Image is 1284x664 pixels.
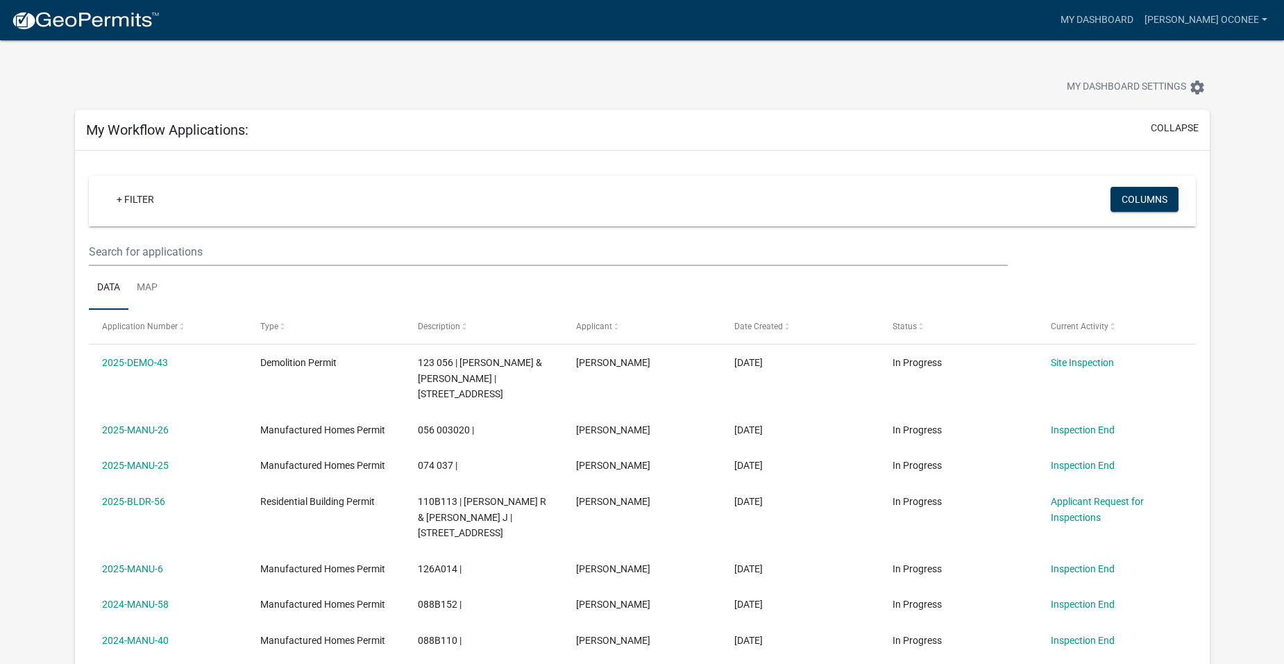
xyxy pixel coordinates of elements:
i: settings [1189,79,1206,96]
h5: My Workflow Applications: [86,122,248,138]
a: Inspection End [1051,563,1115,574]
span: Residential Building Permit [260,496,375,507]
span: In Progress [893,424,942,435]
a: Inspection End [1051,635,1115,646]
span: Applicant [576,322,612,331]
span: Type [260,322,278,331]
datatable-header-cell: Description [405,310,563,343]
span: Manufactured Homes Permit [260,424,385,435]
span: 04/23/2025 [734,424,763,435]
span: melinda ingram [576,563,650,574]
span: Application Number [102,322,178,331]
span: 02/20/2025 [734,496,763,507]
span: Current Activity [1051,322,1108,331]
span: 07/24/2024 [734,635,763,646]
a: 2024-MANU-40 [102,635,169,646]
span: Description [418,322,460,331]
a: 2024-MANU-58 [102,599,169,610]
span: 110B113 | MUCHOW WAYNE R & TERI J | 1033 CROOKED CREEK RD [418,496,546,539]
span: 04/17/2025 [734,460,763,471]
a: 2025-BLDR-56 [102,496,165,507]
a: [PERSON_NAME] oconee [1139,7,1273,33]
datatable-header-cell: Current Activity [1038,310,1196,343]
span: melinda ingram [576,357,650,368]
span: In Progress [893,357,942,368]
datatable-header-cell: Status [879,310,1038,343]
a: 2025-MANU-25 [102,460,169,471]
span: 088B110 | [418,635,462,646]
span: 126A014 | [418,563,462,574]
span: Status [893,322,917,331]
span: 123 056 | GRANDT LINDA & STEVEN | 143 Harbor Dr [418,357,542,400]
datatable-header-cell: Date Created [721,310,879,343]
a: My Dashboard [1055,7,1139,33]
a: + Filter [105,187,165,212]
span: Manufactured Homes Permit [260,635,385,646]
span: Manufactured Homes Permit [260,563,385,574]
a: Inspection End [1051,424,1115,435]
span: 07/07/2025 [734,357,763,368]
span: 056 003020 | [418,424,474,435]
span: In Progress [893,460,942,471]
a: Site Inspection [1051,357,1114,368]
button: Columns [1110,187,1179,212]
span: Manufactured Homes Permit [260,460,385,471]
datatable-header-cell: Type [246,310,405,343]
a: 2025-MANU-26 [102,424,169,435]
span: melinda ingram [576,635,650,646]
span: Date Created [734,322,783,331]
a: 2025-DEMO-43 [102,357,168,368]
span: Demolition Permit [260,357,337,368]
input: Search for applications [89,238,1008,266]
a: Inspection End [1051,599,1115,610]
a: 2025-MANU-6 [102,563,163,574]
a: Inspection End [1051,460,1115,471]
button: My Dashboard Settingssettings [1056,74,1217,101]
button: collapse [1151,121,1199,135]
a: Applicant Request for Inspections [1051,496,1144,523]
span: melinda ingram [576,460,650,471]
span: 088B152 | [418,599,462,610]
span: In Progress [893,496,942,507]
span: melinda ingram [576,496,650,507]
a: Map [128,266,166,310]
a: Data [89,266,128,310]
datatable-header-cell: Applicant [563,310,721,343]
span: 074 037 | [418,460,457,471]
span: My Dashboard Settings [1067,79,1186,96]
span: In Progress [893,599,942,610]
span: 01/27/2025 [734,563,763,574]
span: melinda ingram [576,599,650,610]
span: In Progress [893,635,942,646]
span: In Progress [893,563,942,574]
span: 11/18/2024 [734,599,763,610]
span: Manufactured Homes Permit [260,599,385,610]
datatable-header-cell: Application Number [89,310,247,343]
span: melinda ingram [576,424,650,435]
